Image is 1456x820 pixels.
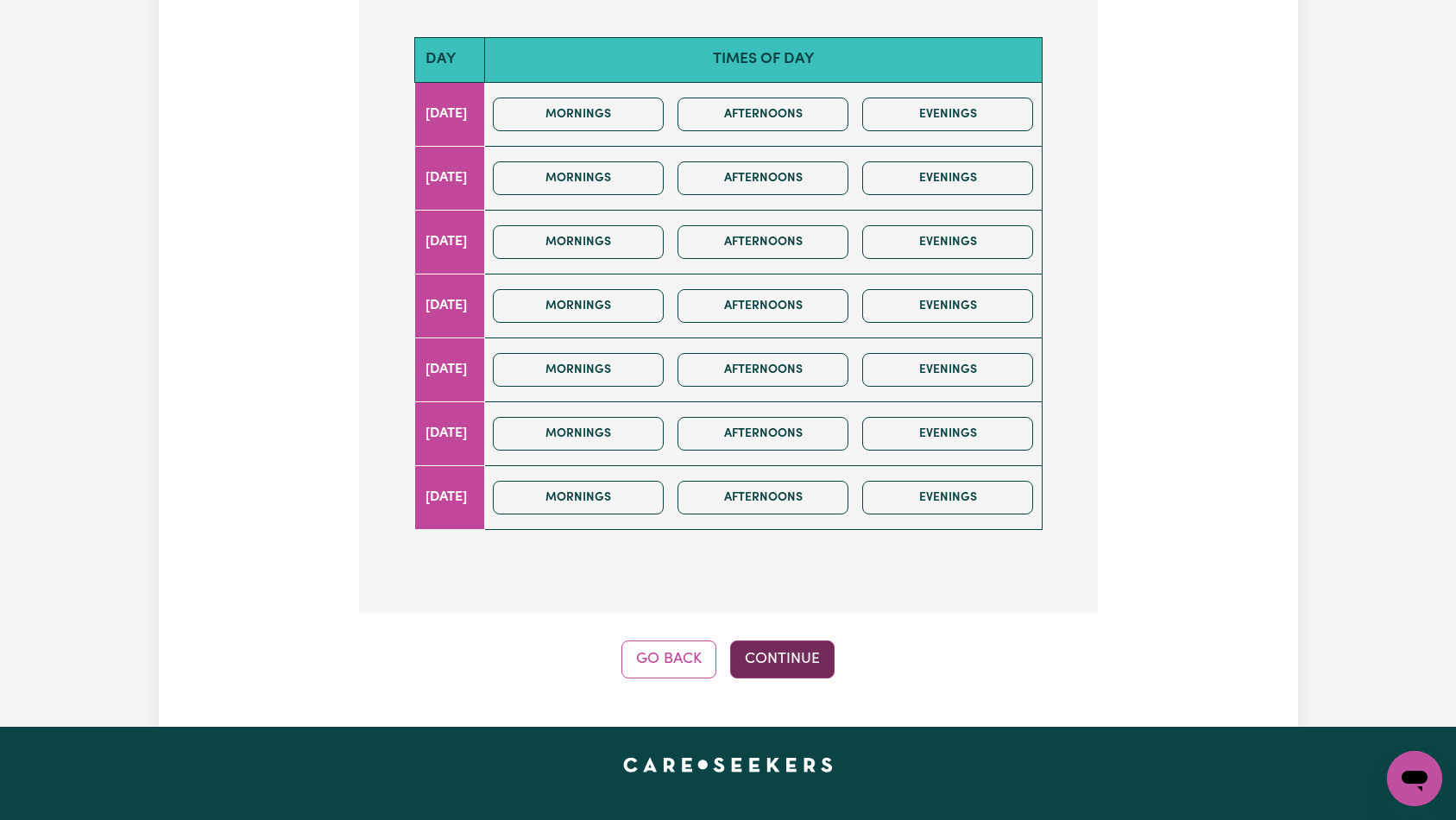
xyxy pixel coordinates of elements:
[414,210,485,274] td: [DATE]
[678,225,848,259] button: Afternoons
[862,161,1033,195] button: Evenings
[862,289,1033,323] button: Evenings
[678,417,848,451] button: Afternoons
[493,225,664,259] button: Mornings
[414,146,485,210] td: [DATE]
[678,289,848,323] button: Afternoons
[414,274,485,337] td: [DATE]
[493,481,664,514] button: Mornings
[862,353,1033,387] button: Evenings
[862,225,1033,259] button: Evenings
[414,465,485,529] td: [DATE]
[493,98,664,131] button: Mornings
[678,161,848,195] button: Afternoons
[862,98,1033,131] button: Evenings
[862,481,1033,514] button: Evenings
[414,82,485,146] td: [DATE]
[730,640,835,678] button: Continue
[862,417,1033,451] button: Evenings
[493,289,664,323] button: Mornings
[414,38,485,82] th: Day
[621,640,716,678] button: Go Back
[678,481,848,514] button: Afternoons
[414,337,485,401] td: [DATE]
[623,758,833,772] a: Careseekers home page
[678,353,848,387] button: Afternoons
[1387,751,1442,806] iframe: Button to launch messaging window
[493,417,664,451] button: Mornings
[493,161,664,195] button: Mornings
[493,353,664,387] button: Mornings
[485,38,1042,82] th: Times of day
[678,98,848,131] button: Afternoons
[414,401,485,465] td: [DATE]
